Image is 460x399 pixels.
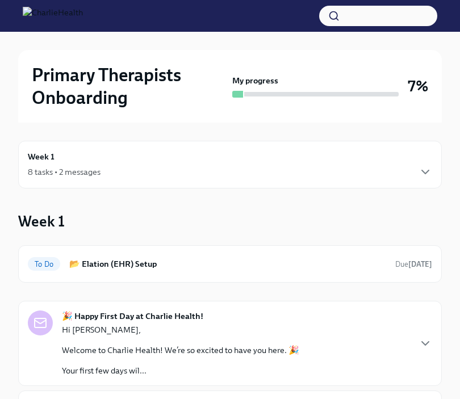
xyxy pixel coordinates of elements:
[69,258,386,270] h6: 📂 Elation (EHR) Setup
[62,310,203,322] strong: 🎉 Happy First Day at Charlie Health!
[62,365,299,376] p: Your first few days wil...
[28,166,101,178] div: 8 tasks • 2 messages
[395,260,432,268] span: Due
[408,76,428,96] h3: 7%
[23,7,83,25] img: CharlieHealth
[232,75,278,86] strong: My progress
[18,211,65,232] h3: Week 1
[408,260,432,268] strong: [DATE]
[395,259,432,270] span: August 15th, 2025 09:00
[32,64,228,109] h2: Primary Therapists Onboarding
[28,150,55,163] h6: Week 1
[62,345,299,356] p: Welcome to Charlie Health! We’re so excited to have you here. 🎉
[62,324,299,335] p: Hi [PERSON_NAME],
[28,255,432,273] a: To Do📂 Elation (EHR) SetupDue[DATE]
[28,260,60,268] span: To Do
